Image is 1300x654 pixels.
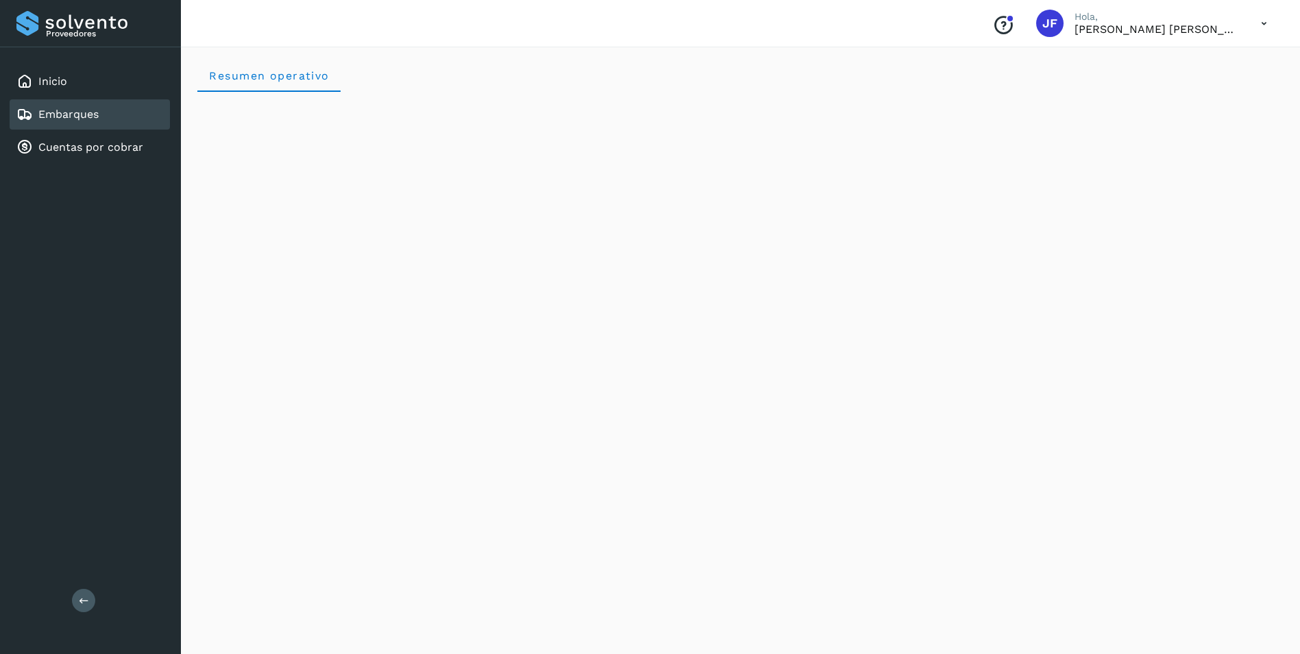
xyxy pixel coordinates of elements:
a: Inicio [38,75,67,88]
a: Cuentas por cobrar [38,141,143,154]
a: Embarques [38,108,99,121]
div: Cuentas por cobrar [10,132,170,162]
p: JOSE FUENTES HERNANDEZ [1075,23,1239,36]
p: Hola, [1075,11,1239,23]
p: Proveedores [46,29,164,38]
div: Inicio [10,66,170,97]
span: Resumen operativo [208,69,330,82]
div: Embarques [10,99,170,130]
